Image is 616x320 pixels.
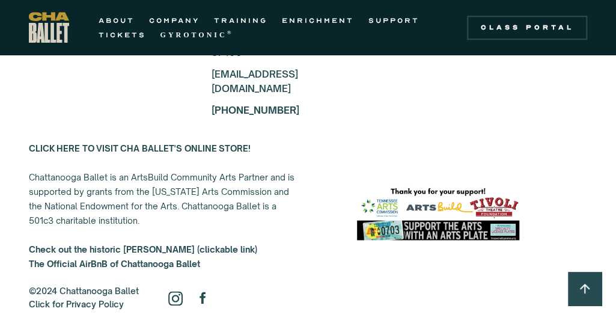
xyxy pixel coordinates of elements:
[98,13,134,28] a: ABOUT
[212,104,299,116] a: [PHONE_NUMBER]
[29,285,139,311] div: ©2024 Chattanooga Ballet
[160,31,227,39] strong: GYROTONIC
[29,244,257,254] a: Check out the historic [PERSON_NAME] (clickable link)
[148,13,199,28] a: COMPANY
[29,141,297,271] div: Chattanooga Ballet is an ArtsBuild Community Arts Partner and is supported by grants from the [US...
[29,12,69,43] a: home
[98,28,145,42] a: TICKETS
[474,23,580,32] div: Class Portal
[467,16,587,40] a: Class Portal
[29,299,124,309] a: Click for Privacy Policy
[29,143,251,153] a: CLICK HERE TO VISIT CHA BALLET'S ONLINE STORE!
[29,259,200,269] strong: The Official AirBnB of Chattanooga Ballet
[160,28,233,42] a: GYROTONIC®
[212,68,298,94] a: [EMAIL_ADDRESS][DOMAIN_NAME]
[213,13,267,28] a: TRAINING
[368,13,419,28] a: SUPPORT
[227,29,234,35] sup: ®
[281,13,353,28] a: ENRICHMENT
